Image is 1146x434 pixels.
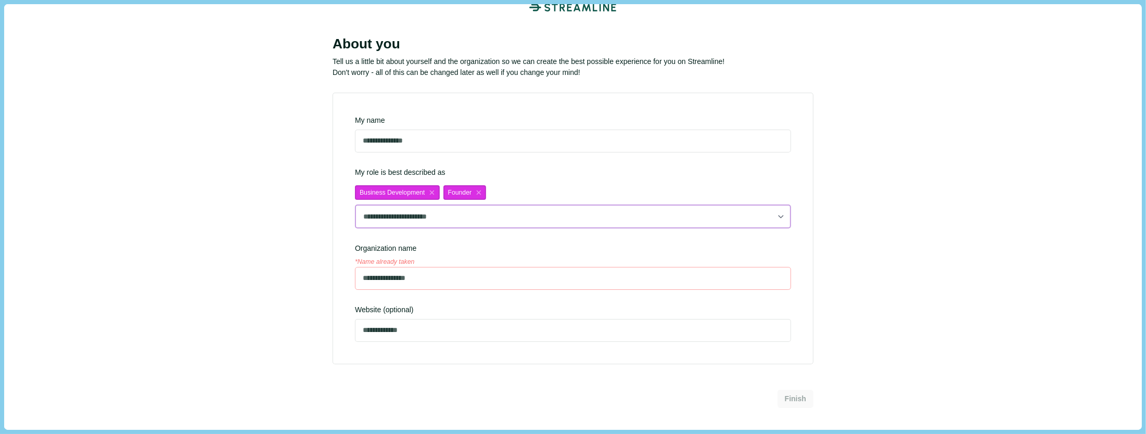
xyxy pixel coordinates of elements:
[360,189,425,197] span: Business Development
[428,188,437,197] button: close
[474,188,483,197] button: close
[355,115,791,126] div: My name
[333,67,813,78] p: Don't worry - all of this can be changed later as well if you change your mind!
[448,189,472,197] span: Founder
[355,258,791,267] div: * Name already taken
[355,304,791,315] span: Website (optional)
[778,390,813,408] button: Finish
[355,243,791,254] div: Organization name
[333,36,813,53] div: About you
[333,56,813,67] p: Tell us a little bit about yourself and the organization so we can create the best possible exper...
[355,167,791,228] div: My role is best described as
